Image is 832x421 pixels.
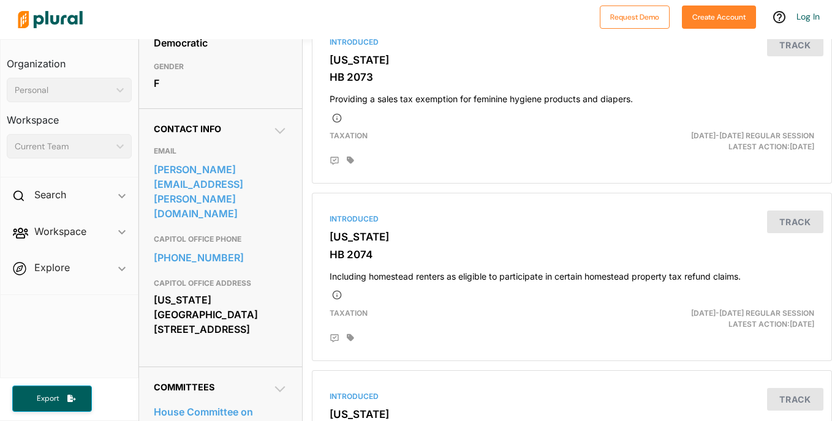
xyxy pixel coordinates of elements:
button: Request Demo [600,6,670,29]
span: [DATE]-[DATE] Regular Session [691,131,814,140]
h3: [US_STATE] [330,408,814,420]
div: Democratic [154,34,287,52]
button: Export [12,386,92,412]
button: Create Account [682,6,756,29]
h3: [US_STATE] [330,231,814,243]
div: F [154,74,287,92]
a: [PERSON_NAME][EMAIL_ADDRESS][PERSON_NAME][DOMAIN_NAME] [154,160,287,223]
div: Add Position Statement [330,156,339,166]
span: [DATE]-[DATE] Regular Session [691,308,814,318]
h3: GENDER [154,59,287,74]
span: Taxation [330,308,368,318]
a: Request Demo [600,10,670,23]
div: Introduced [330,391,814,402]
h3: Workspace [7,102,132,129]
div: [US_STATE][GEOGRAPHIC_DATA] [STREET_ADDRESS] [154,291,287,338]
button: Track [767,210,823,233]
a: Log In [796,11,820,22]
div: Add tags [347,333,354,342]
a: Create Account [682,10,756,23]
div: Current Team [15,140,112,153]
span: Export [28,393,67,404]
h3: HB 2074 [330,248,814,261]
button: Track [767,388,823,411]
h4: Providing a sales tax exemption for feminine hygiene products and diapers. [330,88,814,105]
div: Introduced [330,37,814,48]
h3: Organization [7,46,132,73]
div: Introduced [330,214,814,225]
span: Contact Info [154,124,221,134]
span: Taxation [330,131,368,140]
h3: EMAIL [154,144,287,158]
h3: HB 2073 [330,71,814,83]
button: Track [767,34,823,56]
h3: CAPITOL OFFICE ADDRESS [154,276,287,291]
div: Add tags [347,156,354,165]
h2: Search [34,188,66,201]
a: [PHONE_NUMBER] [154,248,287,267]
div: Add Position Statement [330,333,339,343]
div: Personal [15,84,112,97]
span: Committees [154,382,214,392]
div: Latest Action: [DATE] [656,308,823,330]
h4: Including homestead renters as eligible to participate in certain homestead property tax refund c... [330,266,814,282]
h3: CAPITOL OFFICE PHONE [154,232,287,247]
h3: [US_STATE] [330,54,814,66]
div: Latest Action: [DATE] [656,130,823,152]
